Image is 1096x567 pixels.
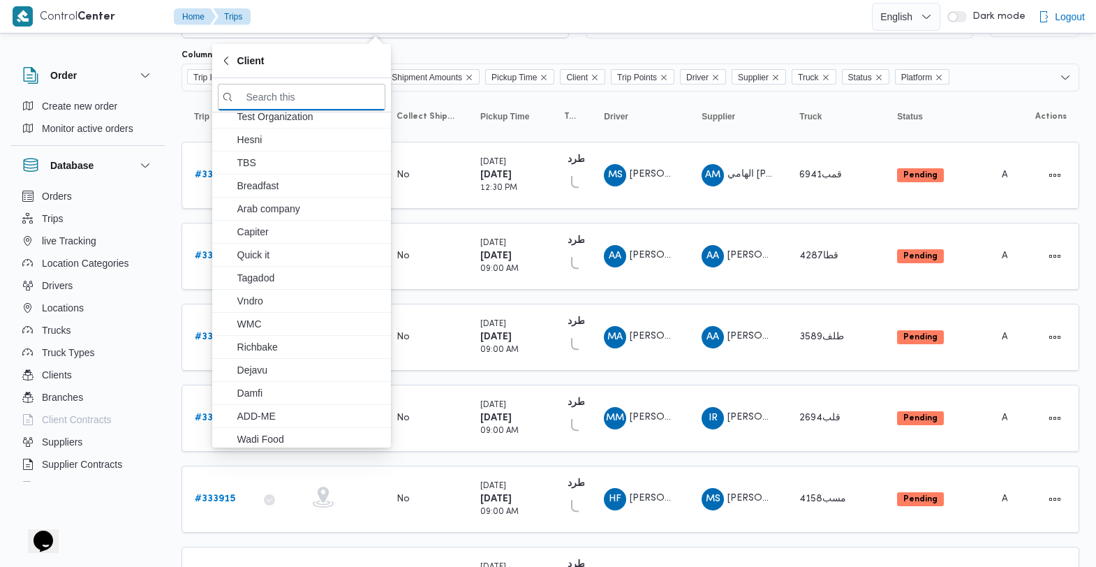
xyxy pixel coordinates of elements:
button: Remove Trip Points from selection in this group [660,73,668,82]
div: Hsham Farj Muhammad Aamar [604,488,626,510]
span: Pending [897,492,944,506]
span: Richbake [237,339,383,355]
span: [PERSON_NAME] [630,413,709,422]
span: Trip Points [617,70,657,85]
span: AA [706,245,719,267]
span: Pending [897,411,944,425]
span: WMC [237,316,383,332]
button: Open list of options [1060,72,1071,83]
span: Suppliers [42,434,82,450]
span: Dejavu [237,362,383,378]
a: #333918 [195,410,236,427]
label: Columns [182,50,216,61]
span: Location Categories [42,255,129,272]
span: TBS [237,154,383,171]
span: Actions [1035,111,1067,122]
button: Location Categories [17,252,159,274]
span: Truck [792,69,836,84]
button: Actions [1044,245,1066,267]
span: Driver [686,70,709,85]
span: Admin [1002,494,1031,503]
span: Collect Shipment Amounts [397,111,455,122]
span: Tagadod [237,270,383,286]
b: [DATE] [480,413,512,422]
span: MS [706,488,720,510]
span: live Tracking [42,233,96,249]
span: [PERSON_NAME] [727,332,807,341]
span: Trip ID [193,70,219,85]
span: Pickup Time [491,70,537,85]
span: Truck [799,111,822,122]
a: #333924 [195,167,236,184]
span: Orders [42,188,72,205]
button: Clients [17,364,159,386]
button: Home [174,8,216,25]
button: Remove Truck from selection in this group [822,73,830,82]
b: [DATE] [480,170,512,179]
button: Monitor active orders [17,117,159,140]
span: Truck [798,70,819,85]
button: Trip IDSorted in descending order [188,105,244,128]
span: Pickup Time [480,111,529,122]
button: Branches [17,386,159,408]
iframe: chat widget [14,511,59,553]
small: [DATE] [480,240,506,247]
span: Quick it [237,246,383,263]
small: 09:00 AM [480,427,519,435]
span: Trips [42,210,64,227]
button: Create new order [17,95,159,117]
small: [DATE] [480,321,506,328]
small: 09:00 AM [480,265,519,273]
button: Database [22,157,154,174]
button: Status [891,105,982,128]
b: فرونت دور مسطرد [568,398,645,407]
span: Trip Points [611,69,674,84]
button: Remove Platform from selection in this group [935,73,943,82]
span: Client [237,52,265,69]
span: Status [842,69,889,84]
span: Drivers [42,277,73,294]
span: Create new order [42,98,117,115]
span: Trip Points [564,111,579,122]
span: [PERSON_NAME] [727,251,807,260]
span: قلب2694 [799,413,840,422]
b: Pending [903,252,938,260]
span: AA [609,245,621,267]
div: No [397,493,410,506]
span: Logout [1055,8,1085,25]
b: Pending [903,414,938,422]
span: IR [709,407,718,429]
span: Truck Types [42,344,94,361]
span: AM [705,164,720,186]
button: Actions [1044,326,1066,348]
img: X8yXhbKr1z7QwAAAABJRU5ErkJggg== [13,6,33,27]
span: Supplier [738,70,769,85]
button: Client [212,44,391,78]
b: # 333919 [195,332,235,341]
div: Muhammad Slah Abadalltaif Alshrif [702,488,724,510]
small: 09:00 AM [480,508,519,516]
button: Client Contracts [17,408,159,431]
div: No [397,412,410,425]
span: قطا4287 [799,251,838,260]
button: Actions [1044,164,1066,186]
span: Supplier [732,69,786,84]
span: Devices [42,478,77,495]
button: Supplier [696,105,780,128]
b: [DATE] [480,494,512,503]
span: Wadi Food [237,431,383,448]
span: Pending [897,168,944,182]
b: Pending [903,495,938,503]
b: فرونت دور مسطرد [568,479,645,488]
button: Remove Collect Shipment Amounts from selection in this group [465,73,473,82]
span: Monitor active orders [42,120,133,137]
span: Trip ID [187,69,236,84]
span: Hesni [237,131,383,148]
span: Collect Shipment Amounts [364,70,462,85]
button: Logout [1032,3,1090,31]
button: Remove Supplier from selection in this group [771,73,780,82]
input: search filters [218,84,385,111]
button: Truck [794,105,877,128]
span: Trip ID; Sorted in descending order [194,111,220,122]
span: Supplier Contracts [42,456,122,473]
